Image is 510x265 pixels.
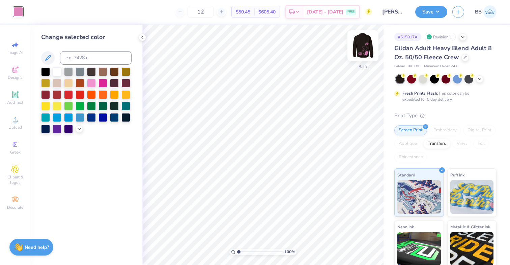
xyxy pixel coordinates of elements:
input: – – [188,6,214,18]
span: Neon Ink [397,223,414,230]
span: Image AI [7,50,23,55]
div: Vinyl [452,139,471,149]
div: Print Type [394,112,497,120]
div: Transfers [423,139,450,149]
span: Clipart & logos [3,174,27,185]
span: Add Text [7,100,23,105]
div: Back [359,64,367,70]
div: # 515917A [394,33,421,41]
span: Puff Ink [450,171,464,178]
strong: Fresh Prints Flash: [402,91,438,96]
span: FREE [347,9,355,14]
span: Decorate [7,205,23,210]
div: Change selected color [41,33,132,42]
div: Applique [394,139,421,149]
div: Screen Print [394,125,427,135]
span: Designs [8,75,23,80]
div: Rhinestones [394,152,427,162]
img: Puff Ink [450,180,494,214]
div: This color can be expedited for 5 day delivery. [402,90,485,102]
span: $605.40 [258,8,276,15]
div: Digital Print [463,125,496,135]
input: e.g. 7428 c [60,51,132,65]
button: Save [415,6,447,18]
span: # G180 [408,64,421,69]
div: Embroidery [429,125,461,135]
div: Revision 1 [425,33,456,41]
span: Minimum Order: 24 + [424,64,458,69]
span: Gildan Adult Heavy Blend Adult 8 Oz. 50/50 Fleece Crew [394,44,492,61]
span: 100 % [284,249,295,255]
span: Standard [397,171,415,178]
span: BB [475,8,482,16]
strong: Need help? [25,244,49,251]
div: Foil [473,139,489,149]
img: Standard [397,180,441,214]
span: [DATE] - [DATE] [307,8,343,15]
img: Bennett Barth [483,5,497,19]
span: Greek [10,150,21,155]
img: Back [349,32,376,59]
span: Upload [8,125,22,130]
span: Metallic & Glitter Ink [450,223,490,230]
span: Gildan [394,64,405,69]
span: $50.45 [236,8,250,15]
input: Untitled Design [377,5,410,19]
a: BB [475,5,497,19]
